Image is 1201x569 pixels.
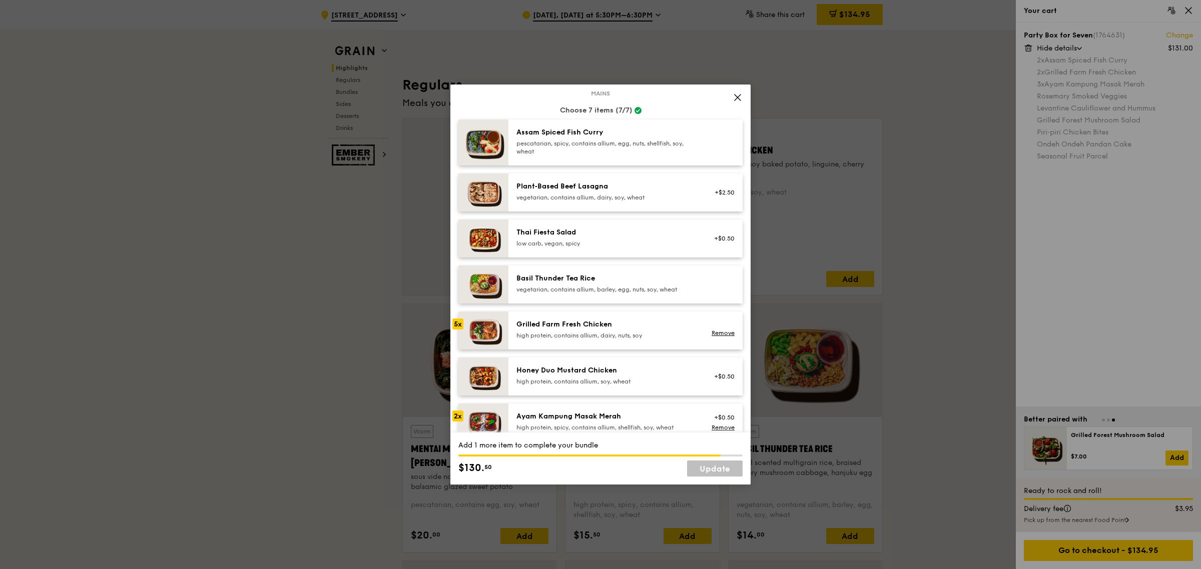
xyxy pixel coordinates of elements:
[458,173,508,211] img: daily_normal_Citrusy-Cauliflower-Plant-Based-Lasagna-HORZ.jpg
[516,331,696,339] div: high protein, contains allium, dairy, nuts, soy
[452,318,463,329] div: 5x
[516,319,696,329] div: Grilled Farm Fresh Chicken
[712,329,735,336] a: Remove
[458,357,508,395] img: daily_normal_Honey_Duo_Mustard_Chicken__Horizontal_.jpg
[516,377,696,385] div: high protein, contains allium, soy, wheat
[458,311,508,349] img: daily_normal_HORZ-Grilled-Farm-Fresh-Chicken.jpg
[516,423,696,431] div: high protein, spicy, contains allium, shellfish, soy, wheat
[458,119,508,165] img: daily_normal_Assam_Spiced_Fish_Curry__Horizontal_.jpg
[708,234,735,242] div: +$0.50
[516,365,696,375] div: Honey Duo Mustard Chicken
[516,139,696,155] div: pescatarian, spicy, contains allium, egg, nuts, shellfish, soy, wheat
[516,239,696,247] div: low carb, vegan, spicy
[458,219,508,257] img: daily_normal_Thai_Fiesta_Salad__Horizontal_.jpg
[484,463,492,471] span: 50
[708,188,735,196] div: +$2.50
[516,227,696,237] div: Thai Fiesta Salad
[458,460,484,475] span: $130.
[516,181,696,191] div: Plant‑Based Beef Lasagna
[516,127,696,137] div: Assam Spiced Fish Curry
[687,460,743,476] a: Update
[458,265,508,303] img: daily_normal_HORZ-Basil-Thunder-Tea-Rice.jpg
[516,193,696,201] div: vegetarian, contains allium, dairy, soy, wheat
[458,440,743,450] div: Add 1 more item to complete your bundle
[712,424,735,431] a: Remove
[516,285,696,293] div: vegetarian, contains allium, barley, egg, nuts, soy, wheat
[708,413,735,421] div: +$0.50
[452,410,463,421] div: 2x
[708,372,735,380] div: +$0.50
[587,89,614,97] span: Mains
[516,273,696,283] div: Basil Thunder Tea Rice
[458,403,508,441] img: daily_normal_Ayam_Kampung_Masak_Merah_Horizontal_.jpg
[516,411,696,421] div: Ayam Kampung Masak Merah
[458,105,743,115] div: Choose 7 items (7/7)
